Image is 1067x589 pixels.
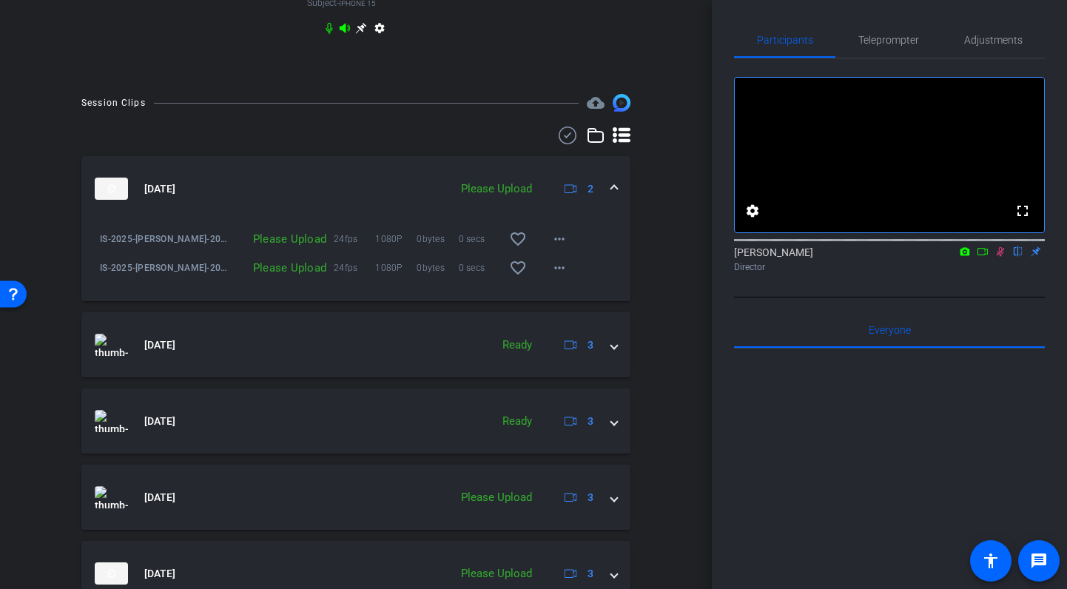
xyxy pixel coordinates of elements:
mat-icon: favorite_border [509,230,527,248]
span: 24fps [334,260,375,275]
div: Ready [495,337,539,354]
span: [DATE] [144,414,175,429]
mat-icon: cloud_upload [587,94,605,112]
mat-icon: more_horiz [551,259,568,277]
span: Everyone [869,325,911,335]
span: [DATE] [144,490,175,505]
mat-expansion-panel-header: thumb-nail[DATE]Please Upload3 [81,465,630,530]
span: Participants [757,35,813,45]
mat-icon: favorite_border [509,259,527,277]
span: IS-2025-[PERSON_NAME]-2025-09-17-16-08-54-698-0 [100,232,229,246]
div: Please Upload [229,232,334,246]
div: [PERSON_NAME] [734,245,1045,274]
div: thumb-nail[DATE]Please Upload2 [81,221,630,301]
span: 0 secs [459,260,500,275]
span: 24fps [334,232,375,246]
mat-icon: flip [1009,244,1027,258]
span: 3 [588,490,593,505]
span: Adjustments [964,35,1023,45]
span: Teleprompter [858,35,919,45]
img: Session clips [613,94,630,112]
img: thumb-nail [95,410,128,432]
span: 3 [588,566,593,582]
div: Director [734,260,1045,274]
mat-icon: settings [371,22,388,40]
span: [DATE] [144,337,175,353]
span: 0bytes [417,260,458,275]
div: Please Upload [229,260,334,275]
div: Ready [495,413,539,430]
span: [DATE] [144,566,175,582]
img: thumb-nail [95,334,128,356]
mat-icon: settings [744,202,761,220]
span: [DATE] [144,181,175,197]
img: thumb-nail [95,486,128,508]
span: 1080P [375,232,417,246]
mat-icon: more_horiz [551,230,568,248]
span: 3 [588,414,593,429]
div: Please Upload [454,565,539,582]
span: 0 secs [459,232,500,246]
mat-icon: message [1030,552,1048,570]
span: IS-2025-[PERSON_NAME]-2025-09-17-16-08-54-698-1 [100,260,229,275]
span: 0bytes [417,232,458,246]
span: Destinations for your clips [587,94,605,112]
img: thumb-nail [95,562,128,585]
mat-expansion-panel-header: thumb-nail[DATE]Ready3 [81,312,630,377]
div: Session Clips [81,95,146,110]
mat-expansion-panel-header: thumb-nail[DATE]Please Upload2 [81,156,630,221]
span: 1080P [375,260,417,275]
mat-icon: accessibility [982,552,1000,570]
mat-expansion-panel-header: thumb-nail[DATE]Ready3 [81,388,630,454]
span: 3 [588,337,593,353]
img: thumb-nail [95,178,128,200]
span: 2 [588,181,593,197]
mat-icon: fullscreen [1014,202,1031,220]
div: Please Upload [454,489,539,506]
div: Please Upload [454,181,539,198]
